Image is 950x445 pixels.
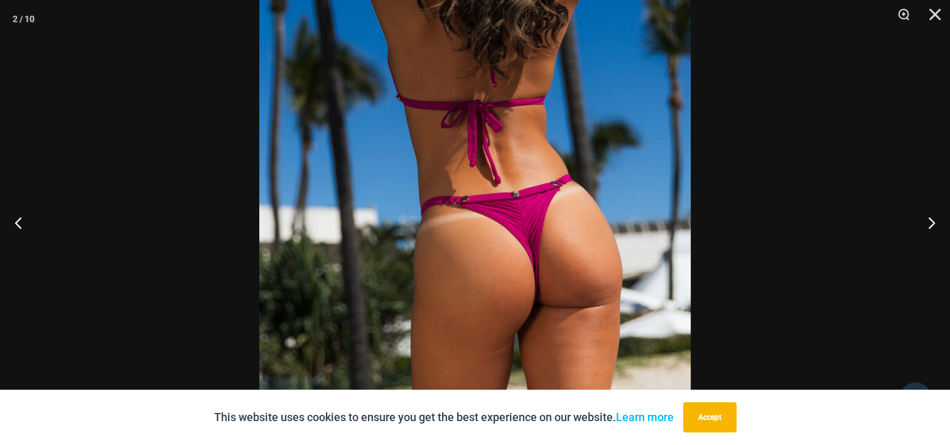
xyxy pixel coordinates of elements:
a: Learn more [616,410,674,424]
button: Accept [683,402,737,432]
p: This website uses cookies to ensure you get the best experience on our website. [214,408,674,427]
button: Next [903,191,950,254]
div: 2 / 10 [13,9,35,28]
